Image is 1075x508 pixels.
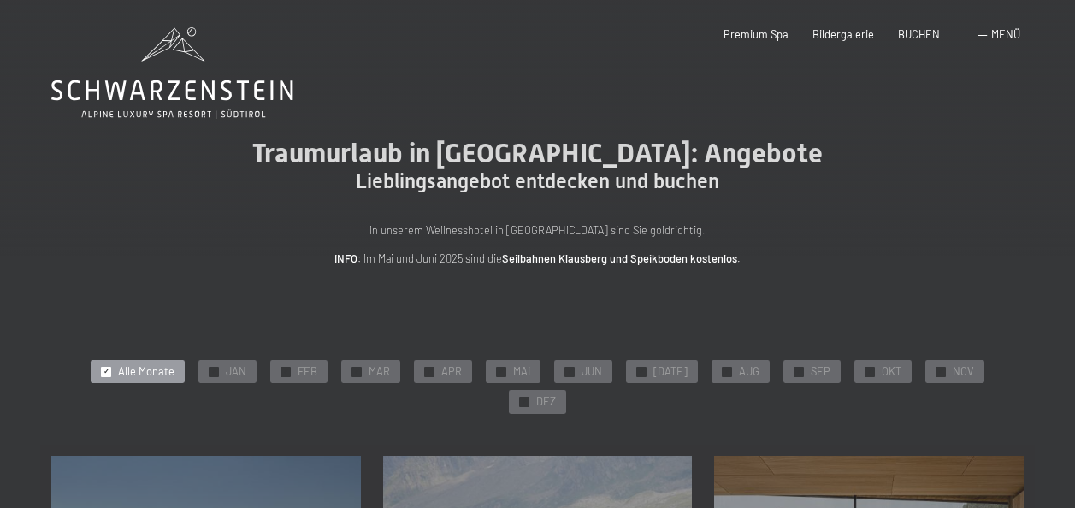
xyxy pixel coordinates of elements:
[103,367,109,376] span: ✓
[582,364,602,380] span: JUN
[882,364,901,380] span: OKT
[513,364,530,380] span: MAI
[226,364,246,380] span: JAN
[502,251,737,265] strong: Seilbahnen Klausberg und Speikboden kostenlos
[724,27,789,41] a: Premium Spa
[867,367,873,376] span: ✓
[653,364,688,380] span: [DATE]
[536,394,556,410] span: DEZ
[991,27,1020,41] span: Menü
[739,364,759,380] span: AUG
[427,367,433,376] span: ✓
[898,27,940,41] a: BUCHEN
[196,250,880,267] p: : Im Mai und Juni 2025 sind die .
[196,222,880,239] p: In unserem Wellnesshotel in [GEOGRAPHIC_DATA] sind Sie goldrichtig.
[354,367,360,376] span: ✓
[441,364,462,380] span: APR
[567,367,573,376] span: ✓
[211,367,217,376] span: ✓
[283,367,289,376] span: ✓
[639,367,645,376] span: ✓
[118,364,174,380] span: Alle Monate
[796,367,802,376] span: ✓
[953,364,974,380] span: NOV
[356,169,719,193] span: Lieblingsangebot entdecken und buchen
[499,367,505,376] span: ✓
[812,27,874,41] a: Bildergalerie
[522,398,528,407] span: ✓
[811,364,830,380] span: SEP
[724,367,730,376] span: ✓
[938,367,944,376] span: ✓
[369,364,390,380] span: MAR
[298,364,317,380] span: FEB
[334,251,357,265] strong: INFO
[252,137,823,169] span: Traumurlaub in [GEOGRAPHIC_DATA]: Angebote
